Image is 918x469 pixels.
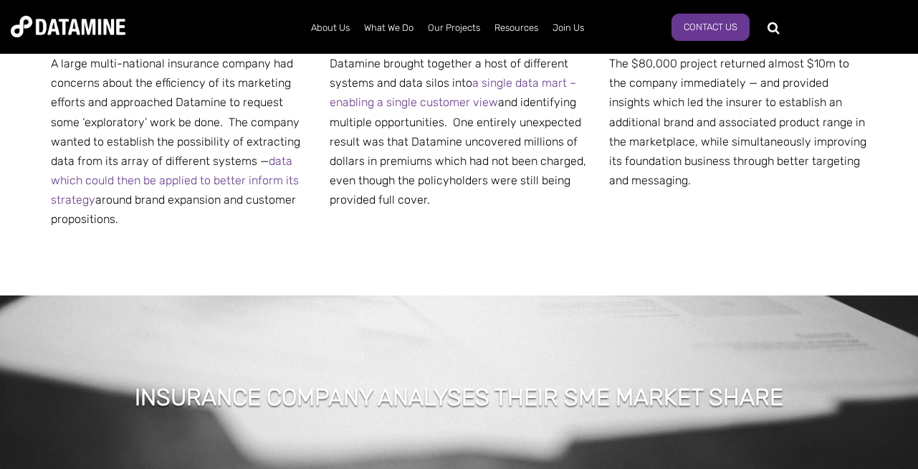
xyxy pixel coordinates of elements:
[357,9,421,47] a: What We Do
[609,57,866,187] span: The $80,000 project returned almost $10m to the company immediately — and provided insights which...
[51,57,300,227] span: A large multi-national insurance company had concerns about the efficiency of its marketing effor...
[330,57,586,207] span: Datamine brought together a host of different systems and data silos into and identifying multipl...
[421,9,487,47] a: Our Projects
[304,9,357,47] a: About Us
[11,16,125,37] img: Datamine
[545,9,591,47] a: Join Us
[671,14,750,41] a: Contact Us
[135,382,783,413] h1: Insurance company analyses their SME market share
[487,9,545,47] a: Resources
[51,154,299,207] a: data which could then be applied to better inform its strategy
